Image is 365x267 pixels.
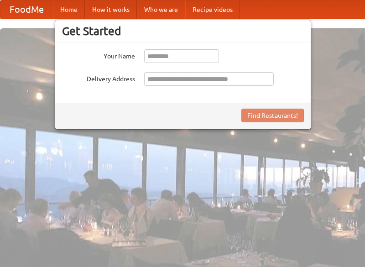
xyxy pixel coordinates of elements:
button: Find Restaurants! [241,109,304,122]
h3: Get Started [62,24,304,38]
label: Delivery Address [62,72,135,84]
a: FoodMe [0,0,53,19]
a: Home [53,0,85,19]
a: Who we are [137,0,185,19]
label: Your Name [62,49,135,61]
a: How it works [85,0,137,19]
a: Recipe videos [185,0,240,19]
